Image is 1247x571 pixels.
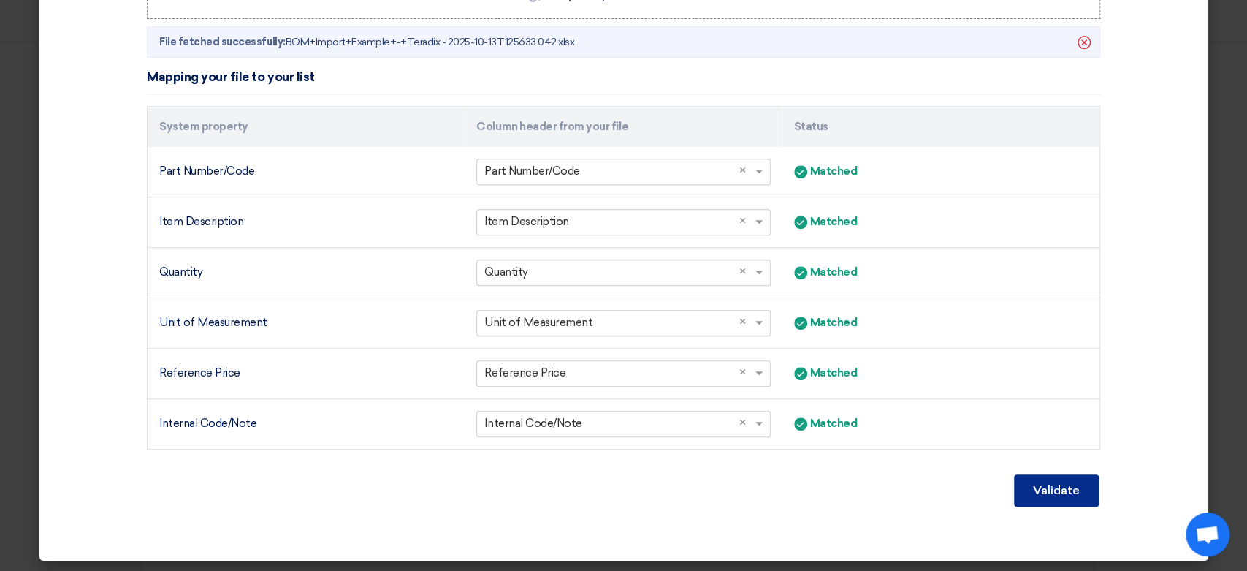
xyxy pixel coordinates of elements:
span: × [739,164,746,177]
span: × [739,416,746,429]
span: Matched [810,415,858,432]
span: Matched [810,213,858,230]
span: Matched [810,365,858,382]
div: Item Description [159,213,453,230]
div: Mapping your file to your list [147,68,315,87]
div: Unit of Measurement [159,314,453,331]
span: × [739,265,746,278]
div: Quantity [159,264,453,281]
div: Internal Code/Note [159,415,453,432]
span: × [739,214,746,227]
button: Validate [1014,474,1099,507]
span: × [739,315,746,328]
th: Column header from your file [465,107,782,147]
span: Clear all [739,415,752,432]
th: Status [782,107,1099,147]
div: Reference Price [159,365,453,382]
span: Matched [810,314,858,331]
div: Part Number/Code [159,163,453,180]
span: Clear all [739,163,752,180]
span: File fetched successfully: [159,36,286,48]
span: Clear all [739,314,752,331]
span: Clear all [739,365,752,382]
span: Clear all [739,213,752,230]
th: System property [148,107,465,147]
span: Clear all [739,264,752,281]
span: Matched [810,163,858,180]
div: Open chat [1186,513,1229,556]
span: × [739,366,746,379]
span: Matched [810,264,858,281]
span: BOM+Import+Example+-+Teradix - 2025-10-13T125633.042.xlsx [159,34,574,50]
